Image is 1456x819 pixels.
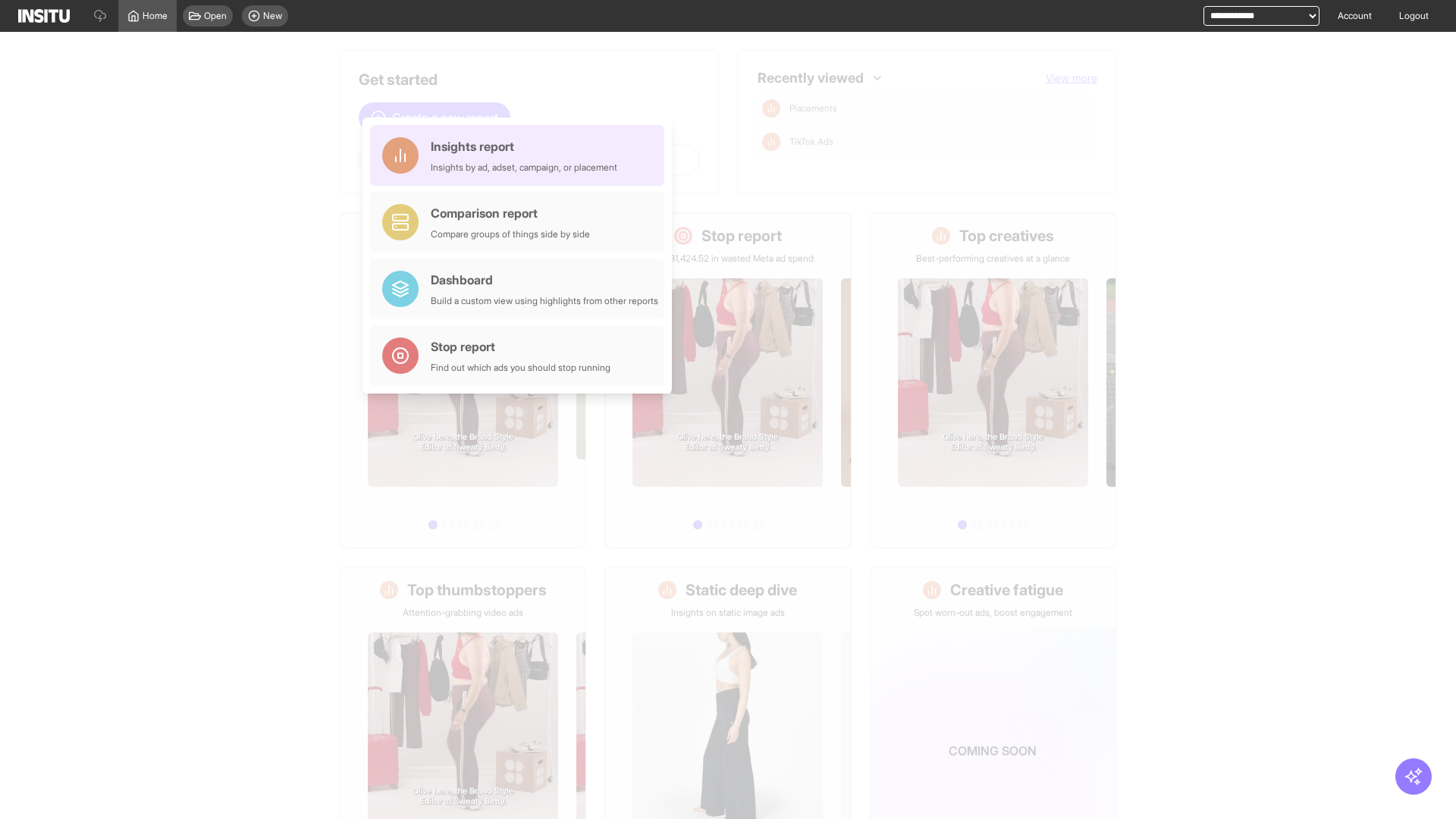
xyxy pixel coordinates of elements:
[263,10,282,22] span: New
[18,9,70,23] img: Logo
[431,162,617,174] div: Insights by ad, adset, campaign, or placement
[431,228,590,240] div: Compare groups of things side by side
[431,271,658,289] div: Dashboard
[431,295,658,307] div: Build a custom view using highlights from other reports
[431,337,610,356] div: Stop report
[431,362,610,374] div: Find out which ads you should stop running
[143,10,168,22] span: Home
[431,204,590,222] div: Comparison report
[204,10,227,22] span: Open
[431,137,617,155] div: Insights report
